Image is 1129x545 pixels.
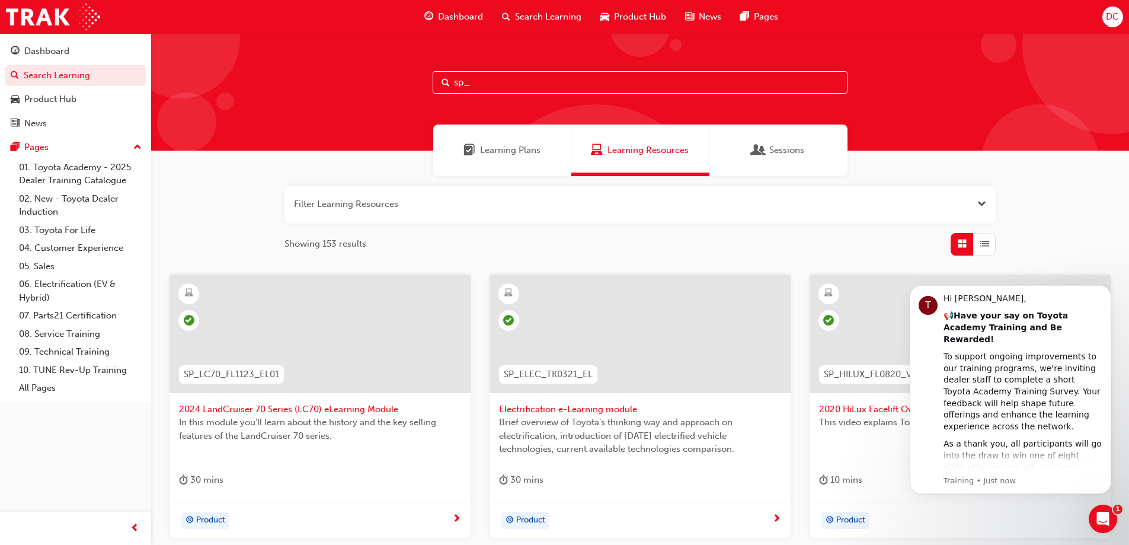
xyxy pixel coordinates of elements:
a: SP_ELEC_TK0321_ELElectrification e-Learning moduleBrief overview of Toyota’s thinking way and app... [490,275,791,539]
a: 06. Electrification (EV & Hybrid) [14,275,146,307]
a: Search Learning [5,65,146,87]
div: Dashboard [24,44,69,58]
span: search-icon [11,71,19,81]
a: news-iconNews [676,5,731,29]
button: Pages [5,136,146,158]
iframe: Intercom live chat [1089,505,1117,533]
span: next-icon [452,514,461,525]
div: 30 mins [179,473,223,487]
input: Search... [433,71,847,94]
span: 2024 LandCruiser 70 Series (LC70) eLearning Module [179,403,461,416]
span: duration-icon [179,473,188,487]
a: 10. TUNE Rev-Up Training [14,361,146,380]
iframe: Intercom notifications message [892,275,1129,501]
a: search-iconSearch Learning [492,5,591,29]
span: Dashboard [438,10,483,24]
span: List [980,237,989,251]
span: news-icon [11,119,20,129]
a: 05. Sales [14,257,146,276]
span: Sessions [769,144,804,157]
div: News [24,117,47,130]
span: learningRecordVerb_COMPLETE-icon [823,315,834,326]
div: 30 mins [499,473,543,487]
span: guage-icon [424,9,433,24]
span: Search [442,76,450,90]
span: Learning Resources [607,144,689,157]
span: target-icon [826,513,834,528]
span: Learning Resources [591,144,603,157]
span: SP_LC70_FL1123_EL01 [184,368,279,381]
span: learningRecordVerb_COMPLETE-icon [503,315,514,326]
span: 2020 HiLux Facelift Overview 3 - Toyota Safety Sense and HiLux [819,403,1101,416]
a: guage-iconDashboard [415,5,492,29]
span: next-icon [772,514,781,525]
a: 08. Service Training [14,325,146,343]
div: 10 mins [819,473,862,487]
span: Pages [754,10,778,24]
a: 01. Toyota Academy - 2025 Dealer Training Catalogue [14,158,146,190]
span: Search Learning [515,10,581,24]
a: 03. Toyota For Life [14,221,146,240]
span: car-icon [600,9,609,24]
span: search-icon [502,9,510,24]
button: DashboardSearch LearningProduct HubNews [5,38,146,136]
span: 1 [1113,505,1122,514]
a: 07. Parts21 Certification [14,307,146,325]
img: Trak [6,4,100,30]
span: DC [1106,10,1119,24]
span: Product Hub [614,10,666,24]
span: target-icon [185,513,194,528]
a: Dashboard [5,40,146,62]
a: Product Hub [5,88,146,110]
span: Electrification e-Learning module [499,403,781,416]
span: up-icon [133,140,142,155]
span: News [699,10,721,24]
span: prev-icon [130,521,139,536]
span: Product [836,514,865,527]
a: News [5,113,146,135]
a: Learning ResourcesLearning Resources [571,125,709,176]
span: pages-icon [11,142,20,153]
a: 09. Technical Training [14,343,146,361]
span: duration-icon [819,473,828,487]
span: learningRecordVerb_PASS-icon [184,315,194,326]
span: pages-icon [740,9,749,24]
span: learningResourceType_ELEARNING-icon [504,286,513,301]
a: car-iconProduct Hub [591,5,676,29]
span: Product [196,514,225,527]
span: Brief overview of Toyota’s thinking way and approach on electrification, introduction of [DATE] e... [499,416,781,456]
a: pages-iconPages [731,5,788,29]
a: 02. New - Toyota Dealer Induction [14,190,146,221]
span: Product [516,514,545,527]
span: news-icon [685,9,694,24]
a: SP_HILUX_FL0820_VID_032020 HiLux Facelift Overview 3 - Toyota Safety Sense and HiLuxThis video ex... [810,275,1111,539]
a: Learning PlansLearning Plans [433,125,571,176]
button: DC [1102,7,1123,27]
span: SP_ELEC_TK0321_EL [504,368,593,381]
span: In this module you'll learn about the history and the key selling features of the LandCruiser 70 ... [179,416,461,442]
span: This video explains Toyota Safety Sense technology applied to HiLux. [819,416,1101,429]
span: Learning Plans [463,144,475,157]
button: Open the filter [977,197,986,211]
span: Learning Plans [480,144,540,157]
span: car-icon [11,94,20,105]
a: SP_LC70_FL1123_EL012024 LandCruiser 70 Series (LC70) eLearning ModuleIn this module you'll learn ... [169,275,471,539]
div: Product Hub [24,93,76,106]
a: SessionsSessions [709,125,847,176]
a: All Pages [14,379,146,397]
span: learningResourceType_ELEARNING-icon [824,286,833,301]
span: guage-icon [11,46,20,57]
span: Showing 153 results [284,237,366,251]
span: Sessions [753,144,765,157]
a: 04. Customer Experience [14,239,146,257]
